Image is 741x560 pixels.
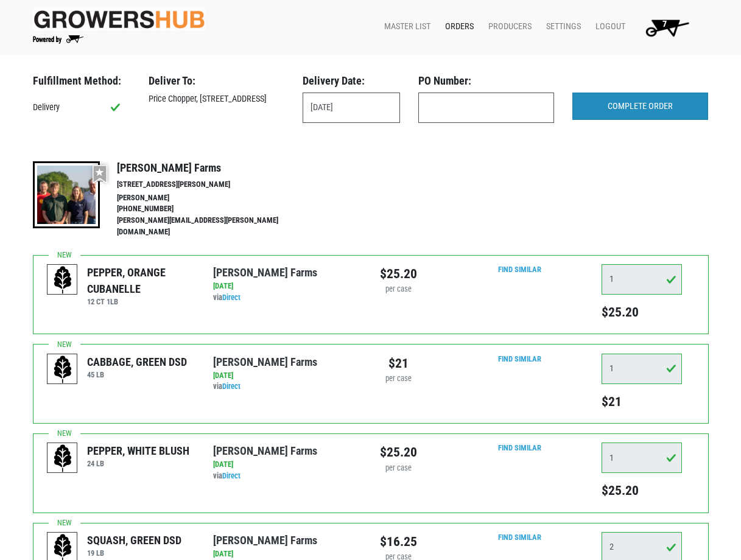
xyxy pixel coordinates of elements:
div: $25.20 [380,443,417,462]
li: [PERSON_NAME][EMAIL_ADDRESS][PERSON_NAME][DOMAIN_NAME] [117,215,304,238]
div: $25.20 [380,264,417,284]
img: thumbnail-8a08f3346781c529aa742b86dead986c.jpg [33,161,100,228]
a: 7 [630,15,699,40]
a: Settings [536,15,586,38]
h6: 24 LB [87,459,189,468]
a: Find Similar [498,443,541,452]
img: original-fc7597fdc6adbb9d0e2ae620e786d1a2.jpg [33,8,206,30]
a: [PERSON_NAME] Farms [213,534,317,547]
li: [STREET_ADDRESS][PERSON_NAME] [117,179,304,191]
h6: 12 CT 1LB [87,297,195,306]
input: Qty [602,264,682,295]
a: Find Similar [498,354,541,363]
input: COMPLETE ORDER [572,93,708,121]
a: Find Similar [498,533,541,542]
div: PEPPER, ORANGE CUBANELLE [87,264,195,297]
a: Orders [435,15,479,38]
div: via [213,471,361,482]
h5: $25.20 [602,483,682,499]
h5: $21 [602,394,682,410]
a: [PERSON_NAME] Farms [213,355,317,368]
img: placeholder-variety-43d6402dacf2d531de610a020419775a.svg [47,443,78,474]
a: Logout [586,15,630,38]
div: CABBAGE, GREEN DSD [87,354,187,370]
input: Select Date [303,93,400,123]
a: Direct [222,382,241,391]
h3: Fulfillment Method: [33,74,130,88]
a: Direct [222,293,241,302]
div: $16.25 [380,532,417,551]
h3: PO Number: [418,74,554,88]
div: SQUASH, GREEN DSD [87,532,181,548]
img: Cart [640,15,694,40]
h3: Delivery Date: [303,74,400,88]
img: Powered by Big Wheelbarrow [33,35,83,44]
a: [PERSON_NAME] Farms [213,444,317,457]
li: [PERSON_NAME] [117,192,304,204]
li: [PHONE_NUMBER] [117,203,304,215]
div: [DATE] [213,370,361,382]
a: Direct [222,471,241,480]
div: Price Chopper, [STREET_ADDRESS] [139,93,293,106]
div: per case [380,463,417,474]
div: via [213,292,361,304]
h6: 45 LB [87,370,187,379]
h6: 19 LB [87,548,181,558]
div: [DATE] [213,281,361,292]
div: via [213,381,361,393]
div: [DATE] [213,548,361,560]
h5: $25.20 [602,304,682,320]
h4: [PERSON_NAME] Farms [117,161,304,175]
a: Find Similar [498,265,541,274]
img: placeholder-variety-43d6402dacf2d531de610a020419775a.svg [47,265,78,295]
div: PEPPER, WHITE BLUSH [87,443,189,459]
h3: Deliver To: [149,74,284,88]
div: per case [380,284,417,295]
img: placeholder-variety-43d6402dacf2d531de610a020419775a.svg [47,354,78,385]
div: per case [380,373,417,385]
input: Qty [602,354,682,384]
input: Qty [602,443,682,473]
span: 7 [662,19,667,29]
div: $21 [380,354,417,373]
div: [DATE] [213,459,361,471]
a: [PERSON_NAME] Farms [213,266,317,279]
a: Producers [479,15,536,38]
a: Master List [374,15,435,38]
